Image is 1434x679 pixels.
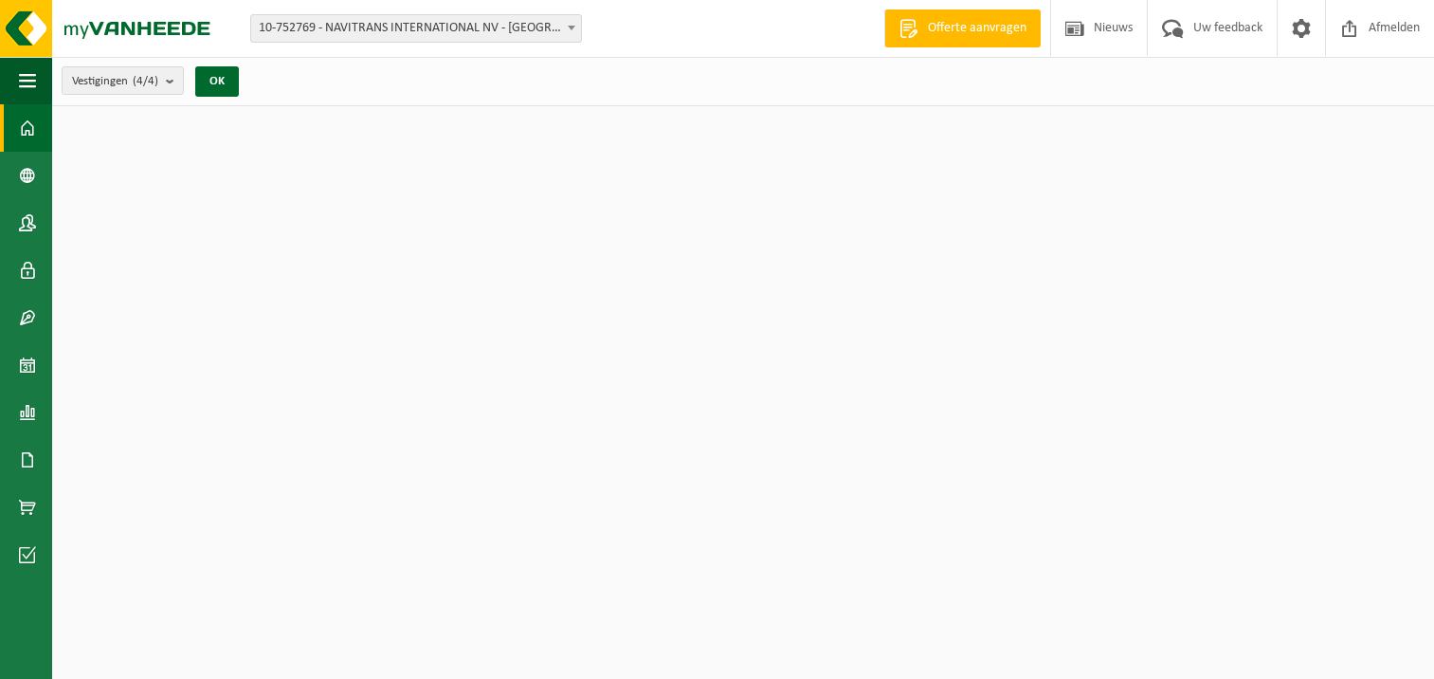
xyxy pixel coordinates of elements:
span: 10-752769 - NAVITRANS INTERNATIONAL NV - KORTRIJK [251,15,581,42]
button: Vestigingen(4/4) [62,66,184,95]
span: 10-752769 - NAVITRANS INTERNATIONAL NV - KORTRIJK [250,14,582,43]
count: (4/4) [133,75,158,87]
span: Vestigingen [72,67,158,96]
a: Offerte aanvragen [884,9,1041,47]
span: Offerte aanvragen [923,19,1031,38]
button: OK [195,66,239,97]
